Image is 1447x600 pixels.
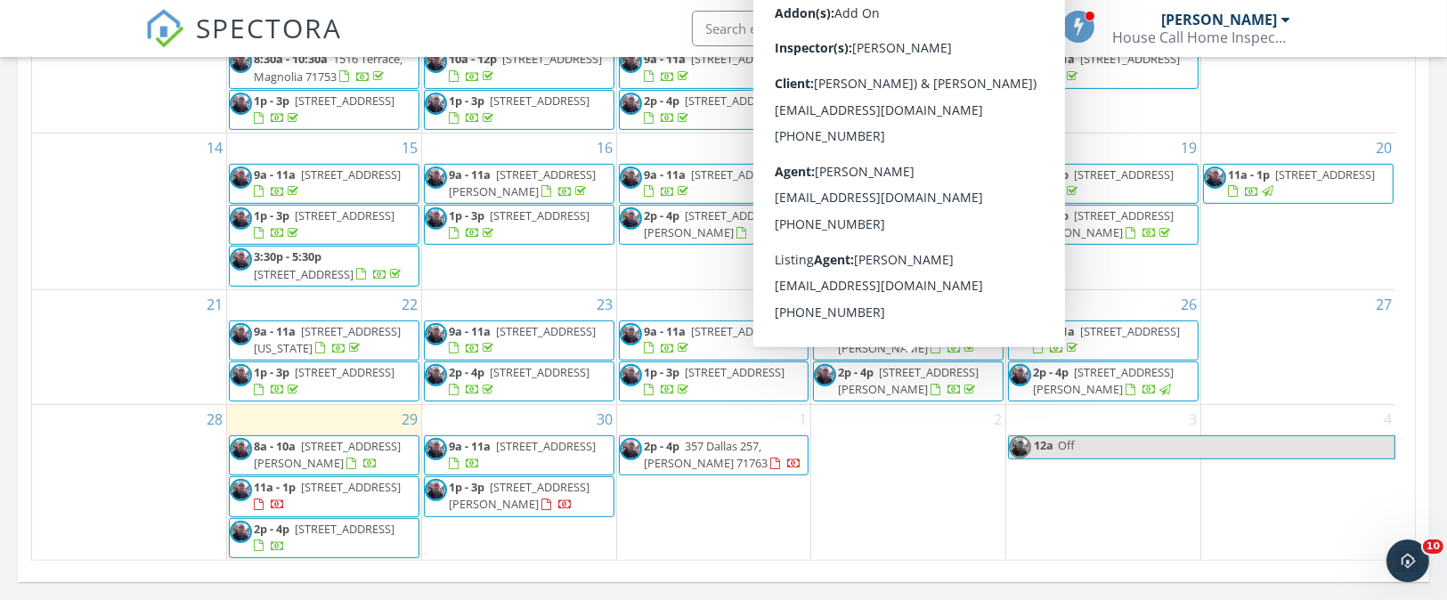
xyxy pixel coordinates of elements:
[254,521,394,554] a: 2p - 4p [STREET_ADDRESS]
[811,133,1006,289] td: Go to September 18, 2025
[496,438,596,454] span: [STREET_ADDRESS]
[691,166,791,182] span: [STREET_ADDRESS]
[229,435,419,475] a: 8a - 10a [STREET_ADDRESS][PERSON_NAME]
[644,438,768,471] span: 357 Dallas 257, [PERSON_NAME] 71763
[229,246,419,286] a: 3:30p - 5:30p [STREET_ADDRESS]
[425,364,447,386] img: dsc_1264_2.jpg
[425,93,447,115] img: dsc_1264_2.jpg
[254,323,401,356] a: 9a - 11a [STREET_ADDRESS][US_STATE]
[229,320,419,361] a: 9a - 11a [STREET_ADDRESS][US_STATE]
[449,479,589,512] a: 1p - 3p [STREET_ADDRESS][PERSON_NAME]
[1009,323,1031,345] img: dsc_1264_2.jpg
[203,405,226,434] a: Go to September 28, 2025
[254,438,401,471] span: [STREET_ADDRESS][PERSON_NAME]
[203,134,226,162] a: Go to September 14, 2025
[145,24,343,61] a: SPECTORA
[813,90,1004,130] a: 3p - 5p [STREET_ADDRESS]
[230,93,252,115] img: dsc_1264_2.jpg
[685,364,784,380] span: [STREET_ADDRESS]
[230,166,252,189] img: dsc_1264_2.jpg
[227,404,422,560] td: Go to September 29, 2025
[620,166,642,189] img: dsc_1264_2.jpg
[424,205,614,245] a: 1p - 3p [STREET_ADDRESS]
[811,18,1006,133] td: Go to September 11, 2025
[230,248,252,271] img: dsc_1264_2.jpg
[644,93,679,109] span: 2p - 4p
[449,93,589,126] a: 1p - 3p [STREET_ADDRESS]
[254,166,401,199] a: 9a - 11a [STREET_ADDRESS]
[691,323,791,339] span: [STREET_ADDRESS]
[814,207,836,230] img: dsc_1264_2.jpg
[838,323,979,356] a: 9a [STREET_ADDRESS][PERSON_NAME]
[814,364,836,386] img: dsc_1264_2.jpg
[197,9,343,46] span: SPECTORA
[229,164,419,204] a: 9a - 11a [STREET_ADDRESS]
[814,51,836,73] img: dsc_1264_2.jpg
[301,166,401,182] span: [STREET_ADDRESS]
[424,476,614,516] a: 1p - 3p [STREET_ADDRESS][PERSON_NAME]
[813,320,1004,361] a: 9a [STREET_ADDRESS][PERSON_NAME]
[1033,364,1174,397] span: [STREET_ADDRESS][PERSON_NAME]
[1386,539,1429,582] iframe: Intercom live chat
[254,51,402,84] a: 8:30a - 10:30a 1516 Terrace, Magnolia 71753
[692,11,1048,46] input: Search everything...
[1200,133,1395,289] td: Go to September 20, 2025
[795,405,810,434] a: Go to October 1, 2025
[1033,207,1174,240] span: [STREET_ADDRESS][PERSON_NAME]
[254,248,321,264] span: 3:30p - 5:30p
[811,289,1006,404] td: Go to September 25, 2025
[644,207,679,223] span: 2p - 4p
[616,404,811,560] td: Go to October 1, 2025
[644,166,686,182] span: 9a - 11a
[620,93,642,115] img: dsc_1264_2.jpg
[1185,405,1200,434] a: Go to October 3, 2025
[421,404,616,560] td: Go to September 30, 2025
[1200,289,1395,404] td: Go to September 27, 2025
[813,48,1004,88] a: 8a - 10a [STREET_ADDRESS][PERSON_NAME]
[619,205,809,245] a: 2p - 4p [STREET_ADDRESS][PERSON_NAME]
[295,364,394,380] span: [STREET_ADDRESS]
[1006,18,1201,133] td: Go to September 12, 2025
[619,435,809,475] a: 2p - 4p 357 Dallas 257, [PERSON_NAME] 71763
[254,166,296,182] span: 9a - 11a
[295,521,394,537] span: [STREET_ADDRESS]
[1009,436,1031,458] img: dsc_1264_2.jpg
[1006,133,1201,289] td: Go to September 19, 2025
[838,166,985,199] span: [STREET_ADDRESS][PERSON_NAME]
[813,164,1004,204] a: 9a - 11a [STREET_ADDRESS][PERSON_NAME]
[425,323,447,345] img: dsc_1264_2.jpg
[449,364,484,380] span: 2p - 4p
[1033,323,1180,356] a: 9a - 11a [STREET_ADDRESS]
[229,205,419,245] a: 1p - 3p [STREET_ADDRESS]
[1006,404,1201,560] td: Go to October 3, 2025
[424,320,614,361] a: 9a - 11a [STREET_ADDRESS]
[644,438,679,454] span: 2p - 4p
[254,266,354,282] span: [STREET_ADDRESS]
[32,404,227,560] td: Go to September 28, 2025
[449,323,596,356] a: 9a - 11a [STREET_ADDRESS]
[644,323,686,339] span: 9a - 11a
[619,320,809,361] a: 9a - 11a [STREET_ADDRESS]
[449,166,596,199] span: [STREET_ADDRESS][PERSON_NAME]
[1080,323,1180,339] span: [STREET_ADDRESS]
[229,361,419,401] a: 1p - 3p [STREET_ADDRESS]
[813,361,1004,401] a: 2p - 4p [STREET_ADDRESS][PERSON_NAME]
[230,438,252,460] img: dsc_1264_2.jpg
[449,93,484,109] span: 1p - 3p
[425,51,447,73] img: dsc_1264_2.jpg
[1074,166,1174,182] span: [STREET_ADDRESS]
[593,405,616,434] a: Go to September 30, 2025
[449,207,484,223] span: 1p - 3p
[32,18,227,133] td: Go to September 7, 2025
[425,166,447,189] img: dsc_1264_2.jpg
[1228,166,1375,199] a: 11a - 1p [STREET_ADDRESS]
[1372,134,1395,162] a: Go to September 20, 2025
[145,9,184,48] img: The Best Home Inspection Software - Spectora
[644,364,679,380] span: 1p - 3p
[229,48,419,88] a: 8:30a - 10:30a 1516 Terrace, Magnolia 71753
[424,90,614,130] a: 1p - 3p [STREET_ADDRESS]
[620,51,642,73] img: dsc_1264_2.jpg
[838,364,979,397] span: [STREET_ADDRESS][PERSON_NAME]
[1033,51,1075,67] span: 9a - 11a
[254,93,289,109] span: 1p - 3p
